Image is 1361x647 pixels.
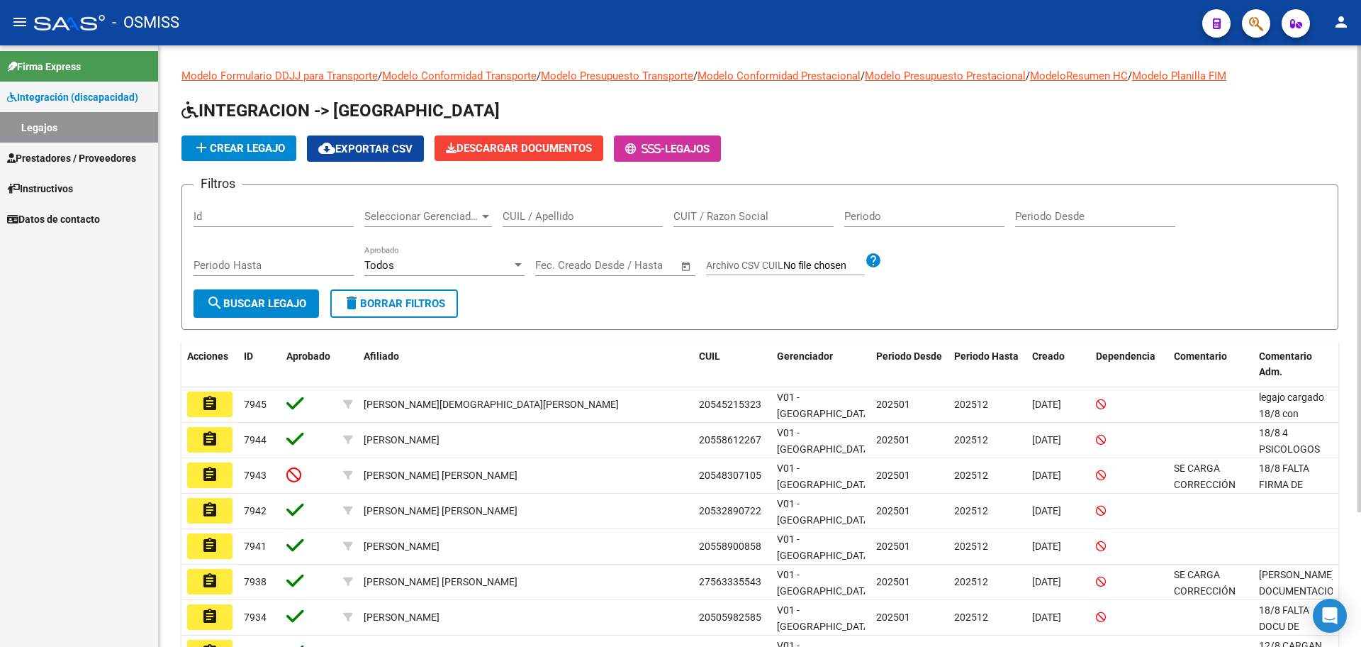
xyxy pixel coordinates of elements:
[777,569,873,597] span: V01 - [GEOGRAPHIC_DATA]
[954,505,988,516] span: 202512
[1132,70,1226,82] a: Modelo Planilla FIM
[865,252,882,269] mat-icon: help
[1313,599,1347,633] div: Open Intercom Messenger
[665,143,710,155] span: Legajos
[678,258,695,275] button: Open calendar
[1259,350,1312,378] span: Comentario Adm.
[1030,70,1128,82] a: ModeloResumen HC
[307,136,424,162] button: Exportar CSV
[870,341,948,388] datatable-header-cell: Periodo Desde
[244,350,253,362] span: ID
[876,505,910,516] span: 202501
[625,143,665,155] span: -
[876,576,910,587] span: 202501
[343,297,445,310] span: Borrar Filtros
[194,289,319,318] button: Buscar Legajo
[382,70,537,82] a: Modelo Conformidad Transporte
[777,533,873,561] span: V01 - [GEOGRAPHIC_DATA]
[954,541,988,552] span: 202512
[876,541,910,552] span: 202501
[1032,612,1061,623] span: [DATE]
[11,13,28,31] mat-icon: menu
[954,434,988,446] span: 202512
[1259,463,1333,571] span: 18/8 FALTA FIRMA DE MEDICO EN INFORME EI NO COINCIDEN LOS 2 CRONOGRAMAS
[1333,13,1350,31] mat-icon: person
[286,350,330,362] span: Aprobado
[244,541,267,552] span: 7941
[699,612,761,623] span: 20505982585
[699,505,761,516] span: 20532890722
[244,434,267,446] span: 7944
[954,576,988,587] span: 202512
[244,470,267,481] span: 7943
[1096,350,1155,362] span: Dependencia
[364,259,394,272] span: Todos
[364,538,439,555] div: [PERSON_NAME]
[777,463,873,490] span: V01 - [GEOGRAPHIC_DATA]
[244,612,267,623] span: 7934
[281,341,337,388] datatable-header-cell: Aprobado
[594,259,663,272] input: End date
[181,341,238,388] datatable-header-cell: Acciones
[954,470,988,481] span: 202512
[364,468,517,484] div: [PERSON_NAME] [PERSON_NAME]
[876,434,910,446] span: 202501
[1174,350,1227,362] span: Comentario
[181,101,500,121] span: INTEGRACION -> [GEOGRAPHIC_DATA]
[876,350,942,362] span: Periodo Desde
[777,392,873,419] span: V01 - [GEOGRAPHIC_DATA]
[7,59,81,74] span: Firma Express
[1174,463,1236,490] span: SE CARGA CORRECCIÓN
[364,432,439,448] div: [PERSON_NAME]
[364,574,517,590] div: [PERSON_NAME] [PERSON_NAME]
[446,142,592,155] span: Descargar Documentos
[435,136,603,161] button: Descargar Documentos
[698,70,861,82] a: Modelo Conformidad Prestacional
[1174,569,1236,613] span: SE CARGA CORRECCIÓN SOLICITADA
[1032,576,1061,587] span: [DATE]
[1253,341,1338,388] datatable-header-cell: Comentario Adm.
[206,294,223,311] mat-icon: search
[7,150,136,166] span: Prestadores / Proveedores
[187,350,228,362] span: Acciones
[693,341,771,388] datatable-header-cell: CUIL
[876,612,910,623] span: 202501
[777,604,873,632] span: V01 - [GEOGRAPHIC_DATA]
[954,612,988,623] span: 202512
[358,341,693,388] datatable-header-cell: Afiliado
[1032,470,1061,481] span: [DATE]
[7,211,100,227] span: Datos de contacto
[771,341,870,388] datatable-header-cell: Gerenciador
[876,399,910,410] span: 202501
[699,541,761,552] span: 20558900858
[238,341,281,388] datatable-header-cell: ID
[343,294,360,311] mat-icon: delete
[364,350,399,362] span: Afiliado
[364,609,439,626] div: [PERSON_NAME]
[1032,350,1065,362] span: Creado
[201,502,218,519] mat-icon: assignment
[244,576,267,587] span: 7938
[112,7,179,38] span: - OSMISS
[699,434,761,446] span: 20558612267
[201,395,218,412] mat-icon: assignment
[948,341,1026,388] datatable-header-cell: Periodo Hasta
[244,505,267,516] span: 7942
[777,427,873,455] span: V01 - [GEOGRAPHIC_DATA]
[699,399,761,410] span: 20545215323
[194,174,242,194] h3: Filtros
[201,537,218,554] mat-icon: assignment
[1259,427,1332,503] span: 18/8 4 PSICOLOGOS EN INFORME- FALTA FIRMA DE MEDICO
[201,608,218,625] mat-icon: assignment
[318,143,413,155] span: Exportar CSV
[181,70,378,82] a: Modelo Formulario DDJJ para Transporte
[541,70,693,82] a: Modelo Presupuesto Transporte
[1168,341,1253,388] datatable-header-cell: Comentario
[244,399,267,410] span: 7945
[201,466,218,483] mat-icon: assignment
[614,136,721,162] button: -Legajos
[706,260,783,271] span: Archivo CSV CUIL
[954,350,1019,362] span: Periodo Hasta
[318,140,335,157] mat-icon: cloud_download
[201,573,218,590] mat-icon: assignment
